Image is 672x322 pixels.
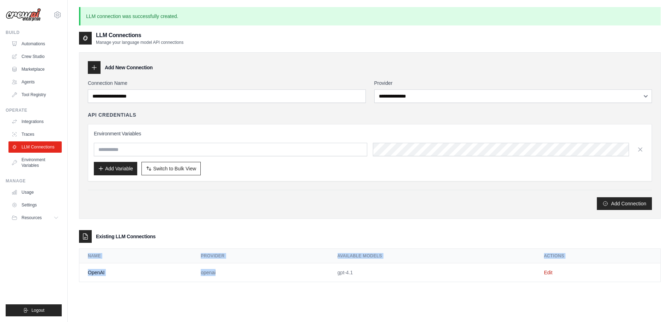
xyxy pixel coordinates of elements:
a: Tool Registry [8,89,62,100]
button: Add Variable [94,162,137,175]
h3: Environment Variables [94,130,646,137]
h4: API Credentials [88,111,136,118]
a: Edit [544,270,552,275]
img: Logo [6,8,41,22]
th: Provider [192,249,329,263]
a: Marketplace [8,64,62,75]
button: Switch to Bulk View [141,162,201,175]
h2: LLM Connections [96,31,183,40]
td: openai [192,263,329,282]
td: OpenAI [79,263,192,282]
a: Agents [8,76,62,88]
a: Environment Variables [8,154,62,171]
label: Provider [374,80,652,87]
div: Operate [6,107,62,113]
button: Add Connection [597,197,652,210]
a: Automations [8,38,62,49]
a: Usage [8,187,62,198]
a: Crew Studio [8,51,62,62]
a: Traces [8,129,62,140]
th: Name [79,249,192,263]
label: Connection Name [88,80,366,87]
div: Build [6,30,62,35]
a: LLM Connections [8,141,62,153]
h3: Existing LLM Connections [96,233,156,240]
td: gpt-4.1 [329,263,535,282]
button: Logout [6,304,62,316]
div: Manage [6,178,62,184]
span: Logout [31,308,44,313]
button: Resources [8,212,62,223]
h3: Add New Connection [105,64,153,71]
p: LLM connection was successfully created. [79,7,661,25]
th: Actions [535,249,660,263]
span: Resources [22,215,42,221]
th: Available Models [329,249,535,263]
a: Integrations [8,116,62,127]
span: Switch to Bulk View [153,165,196,172]
p: Manage your language model API connections [96,40,183,45]
a: Settings [8,199,62,211]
